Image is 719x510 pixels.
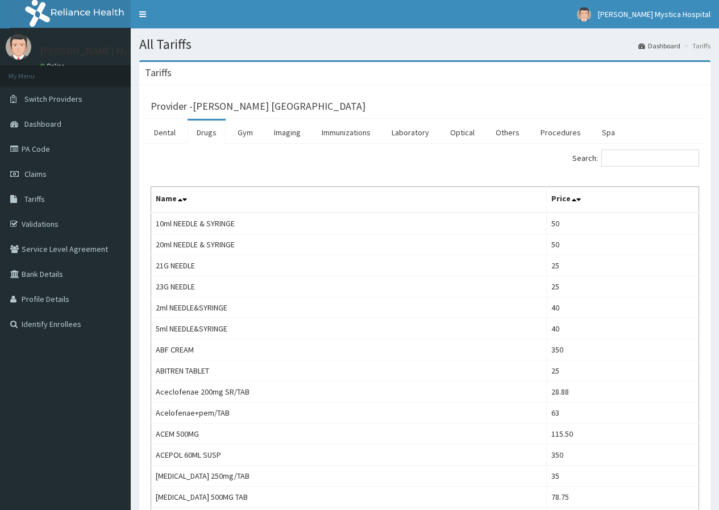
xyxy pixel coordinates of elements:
[441,121,484,144] a: Optical
[188,121,226,144] a: Drugs
[151,466,547,487] td: [MEDICAL_DATA] 250mg/TAB
[546,297,699,318] td: 40
[151,213,547,234] td: 10ml NEEDLE & SYRINGE
[383,121,438,144] a: Laboratory
[546,255,699,276] td: 25
[24,94,82,104] span: Switch Providers
[577,7,591,22] img: User Image
[546,276,699,297] td: 25
[598,9,710,19] span: [PERSON_NAME] Mystica Hospital
[151,424,547,445] td: ACEM 500MG
[139,37,710,52] h1: All Tariffs
[6,34,31,60] img: User Image
[24,194,45,204] span: Tariffs
[546,187,699,213] th: Price
[151,339,547,360] td: ABF CREAM
[546,466,699,487] td: 35
[145,121,185,144] a: Dental
[151,445,547,466] td: ACEPOL 60ML SUSP
[228,121,262,144] a: Gym
[151,255,547,276] td: 21G NEEDLE
[546,318,699,339] td: 40
[151,276,547,297] td: 23G NEEDLE
[40,46,190,56] p: [PERSON_NAME] Mystica Hospital
[546,487,699,508] td: 78.75
[24,119,61,129] span: Dashboard
[151,101,365,111] h3: Provider - [PERSON_NAME] [GEOGRAPHIC_DATA]
[601,150,699,167] input: Search:
[546,234,699,255] td: 50
[151,382,547,403] td: Aceclofenae 200mg SR/TAB
[681,41,710,51] li: Tariffs
[151,360,547,382] td: ABITREN TABLET
[546,424,699,445] td: 115.50
[546,382,699,403] td: 28.88
[265,121,310,144] a: Imaging
[151,403,547,424] td: Acelofenae+pem/TAB
[487,121,529,144] a: Others
[572,150,699,167] label: Search:
[638,41,680,51] a: Dashboard
[546,213,699,234] td: 50
[145,68,172,78] h3: Tariffs
[151,297,547,318] td: 2ml NEEDLE&SYRINGE
[151,187,547,213] th: Name
[531,121,590,144] a: Procedures
[546,403,699,424] td: 63
[313,121,380,144] a: Immunizations
[24,169,47,179] span: Claims
[546,360,699,382] td: 25
[151,487,547,508] td: [MEDICAL_DATA] 500MG TAB
[546,339,699,360] td: 350
[40,62,67,70] a: Online
[151,318,547,339] td: 5ml NEEDLE&SYRINGE
[593,121,624,144] a: Spa
[151,234,547,255] td: 20ml NEEDLE & SYRINGE
[546,445,699,466] td: 350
